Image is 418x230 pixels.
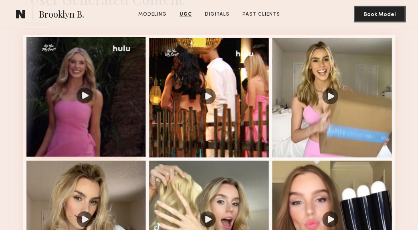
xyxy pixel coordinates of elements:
[176,11,195,18] a: UGC
[135,11,170,18] a: Modeling
[202,11,233,18] a: Digitals
[354,6,405,22] button: Book Model
[239,11,283,18] a: Past Clients
[354,10,405,17] a: Book Model
[39,8,84,22] span: Brooklyn B.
